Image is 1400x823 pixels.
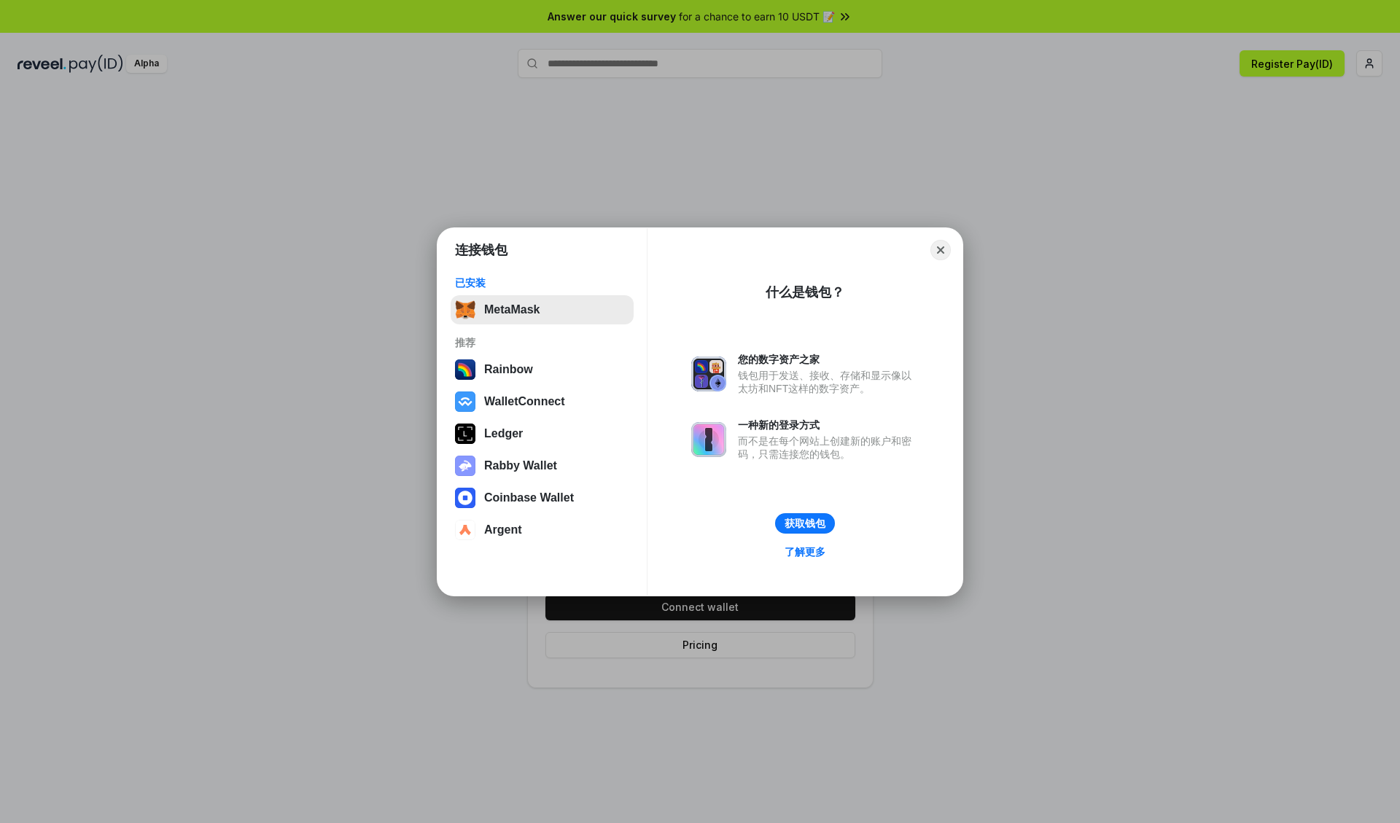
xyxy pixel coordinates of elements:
[455,241,507,259] h1: 连接钱包
[455,424,475,444] img: svg+xml,%3Csvg%20xmlns%3D%22http%3A%2F%2Fwww.w3.org%2F2000%2Fsvg%22%20width%3D%2228%22%20height%3...
[455,336,629,349] div: 推荐
[785,545,825,558] div: 了解更多
[484,395,565,408] div: WalletConnect
[484,363,533,376] div: Rainbow
[455,359,475,380] img: svg+xml,%3Csvg%20width%3D%22120%22%20height%3D%22120%22%20viewBox%3D%220%200%20120%20120%22%20fil...
[455,520,475,540] img: svg+xml,%3Csvg%20width%3D%2228%22%20height%3D%2228%22%20viewBox%3D%220%200%2028%2028%22%20fill%3D...
[484,427,523,440] div: Ledger
[455,488,475,508] img: svg+xml,%3Csvg%20width%3D%2228%22%20height%3D%2228%22%20viewBox%3D%220%200%2028%2028%22%20fill%3D...
[455,276,629,289] div: 已安装
[691,356,726,391] img: svg+xml,%3Csvg%20xmlns%3D%22http%3A%2F%2Fwww.w3.org%2F2000%2Fsvg%22%20fill%3D%22none%22%20viewBox...
[451,515,634,545] button: Argent
[766,284,844,301] div: 什么是钱包？
[484,523,522,537] div: Argent
[455,300,475,320] img: svg+xml,%3Csvg%20fill%3D%22none%22%20height%3D%2233%22%20viewBox%3D%220%200%2035%2033%22%20width%...
[484,303,540,316] div: MetaMask
[451,355,634,384] button: Rainbow
[451,451,634,480] button: Rabby Wallet
[484,491,574,504] div: Coinbase Wallet
[455,391,475,412] img: svg+xml,%3Csvg%20width%3D%2228%22%20height%3D%2228%22%20viewBox%3D%220%200%2028%2028%22%20fill%3D...
[775,513,835,534] button: 获取钱包
[738,418,919,432] div: 一种新的登录方式
[451,419,634,448] button: Ledger
[451,387,634,416] button: WalletConnect
[738,369,919,395] div: 钱包用于发送、接收、存储和显示像以太坊和NFT这样的数字资产。
[738,434,919,461] div: 而不是在每个网站上创建新的账户和密码，只需连接您的钱包。
[691,422,726,457] img: svg+xml,%3Csvg%20xmlns%3D%22http%3A%2F%2Fwww.w3.org%2F2000%2Fsvg%22%20fill%3D%22none%22%20viewBox...
[776,542,834,561] a: 了解更多
[930,240,951,260] button: Close
[785,517,825,530] div: 获取钱包
[451,295,634,324] button: MetaMask
[484,459,557,472] div: Rabby Wallet
[451,483,634,512] button: Coinbase Wallet
[455,456,475,476] img: svg+xml,%3Csvg%20xmlns%3D%22http%3A%2F%2Fwww.w3.org%2F2000%2Fsvg%22%20fill%3D%22none%22%20viewBox...
[738,353,919,366] div: 您的数字资产之家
